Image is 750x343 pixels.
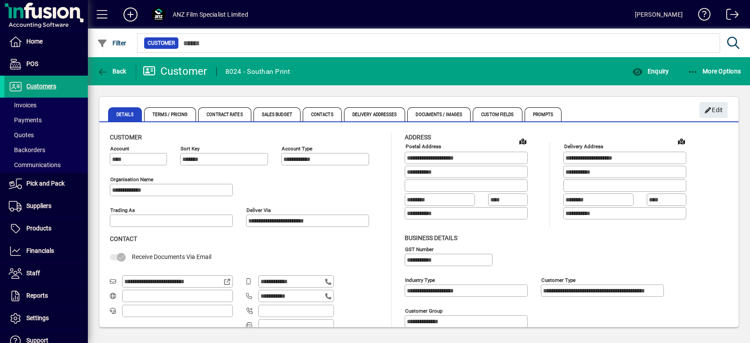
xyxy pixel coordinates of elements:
a: Settings [4,307,88,329]
span: Communications [9,161,61,168]
span: Products [26,225,51,232]
mat-label: Trading as [110,207,135,213]
span: Settings [26,314,49,321]
span: Financials [26,247,54,254]
button: Enquiry [630,63,671,79]
span: Customers [26,83,56,90]
mat-label: Account Type [282,146,312,152]
span: Staff [26,270,40,277]
span: Reports [26,292,48,299]
span: Contacts [303,107,342,121]
div: 8024 - Southan Print [225,65,290,79]
a: Knowledge Base [692,2,711,30]
span: Sales Budget [254,107,301,121]
mat-label: Account [110,146,129,152]
span: Invoices [9,102,36,109]
a: Financials [4,240,88,262]
mat-label: Sort key [181,146,199,152]
mat-label: Deliver via [246,207,271,213]
span: Customer [110,134,142,141]
span: Business details [405,234,457,241]
button: Add [116,7,145,22]
button: Filter [95,35,129,51]
span: Contact [110,235,137,242]
span: Prompts [525,107,562,121]
span: Terms / Pricing [144,107,196,121]
a: Suppliers [4,195,88,217]
span: Backorders [9,146,45,153]
span: Details [108,107,142,121]
a: Quotes [4,128,88,142]
a: Payments [4,113,88,128]
mat-label: Customer type [541,277,576,283]
button: Edit [699,102,728,118]
mat-label: Industry type [405,277,435,283]
a: Staff [4,263,88,285]
span: Edit [704,103,723,117]
span: Customer [148,39,175,47]
a: View on map [674,134,688,148]
a: Reports [4,285,88,307]
span: More Options [688,68,741,75]
span: Custom Fields [473,107,522,121]
span: Pick and Pack [26,180,65,187]
span: Delivery Addresses [344,107,406,121]
span: Documents / Images [407,107,471,121]
button: More Options [685,63,743,79]
a: Invoices [4,98,88,113]
span: Quotes [9,131,34,139]
a: View on map [516,134,530,148]
app-page-header-button: Back [88,63,136,79]
span: Home [26,38,43,45]
div: [PERSON_NAME] [635,7,683,22]
span: Enquiry [632,68,669,75]
span: Filter [97,40,127,47]
a: Home [4,31,88,53]
mat-label: GST Number [405,246,434,252]
mat-label: Customer group [405,307,442,314]
button: Back [95,63,129,79]
a: Logout [720,2,739,30]
span: Address [405,134,431,141]
button: Profile [145,7,173,22]
a: Pick and Pack [4,173,88,195]
span: POS [26,60,38,67]
a: Products [4,218,88,240]
div: Customer [143,64,207,78]
span: Payments [9,117,42,124]
span: Receive Documents Via Email [132,253,211,260]
a: POS [4,53,88,75]
a: Communications [4,157,88,172]
div: ANZ Film Specialist Limited [173,7,248,22]
span: Contract Rates [198,107,251,121]
a: Backorders [4,142,88,157]
span: Suppliers [26,202,51,209]
mat-label: Organisation name [110,176,153,182]
span: Back [97,68,127,75]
